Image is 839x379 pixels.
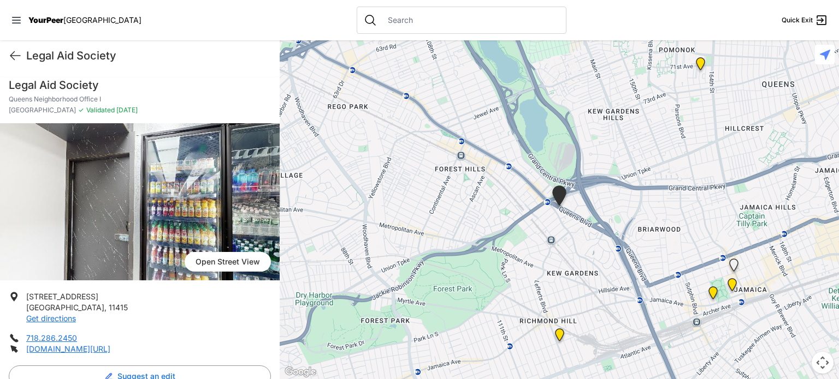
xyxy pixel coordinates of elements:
h1: Legal Aid Society [26,48,271,63]
span: Quick Exit [782,16,813,25]
button: Map camera controls [812,352,834,374]
span: Validated [86,106,115,114]
span: [GEOGRAPHIC_DATA] [9,106,76,115]
div: Jamaica, Queens [706,286,720,304]
a: YourPeer[GEOGRAPHIC_DATA] [28,17,141,23]
a: 718.286.2450 [26,333,77,342]
div: Jamaica (not open to public) [727,258,741,276]
div: Main Site [553,328,566,346]
span: Open Street View [185,252,271,272]
div: New York Community Center [694,57,707,75]
span: [STREET_ADDRESS] [26,292,98,301]
span: [GEOGRAPHIC_DATA] [26,303,104,312]
p: Queens Neighborhood Office I [9,95,271,104]
span: ✓ [78,106,84,115]
input: Search [381,15,559,26]
span: YourPeer [28,15,63,25]
div: Queens Community Service Center [725,278,739,296]
a: Open this area in Google Maps (opens a new window) [282,365,318,379]
a: [DOMAIN_NAME][URL] [26,344,110,353]
span: [DATE] [115,106,138,114]
h1: Legal Aid Society [9,77,271,93]
span: , [104,303,107,312]
a: Quick Exit [782,14,828,27]
span: [GEOGRAPHIC_DATA] [63,15,141,25]
div: Queens Neighborhood Office I [550,185,569,210]
img: Google [282,365,318,379]
span: 11415 [109,303,128,312]
a: Get directions [26,314,76,323]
